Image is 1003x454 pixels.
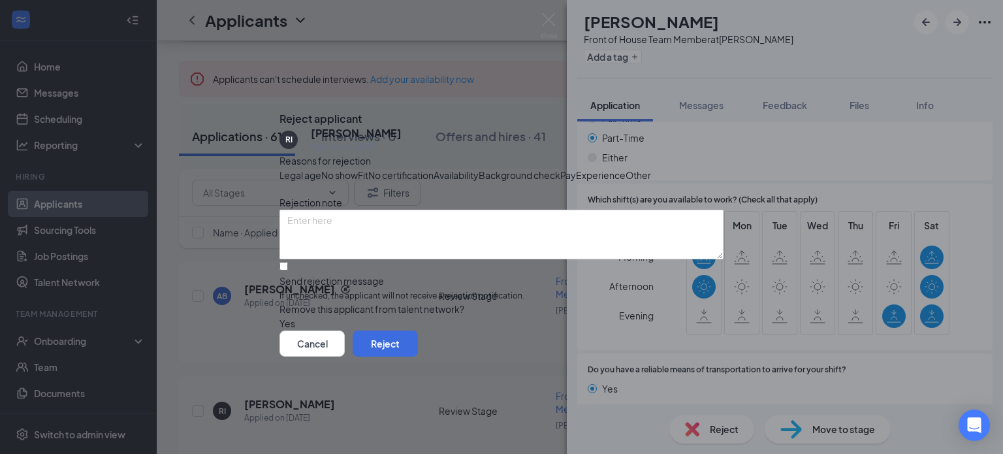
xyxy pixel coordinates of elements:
span: Legal age [279,168,321,182]
span: Other [626,168,651,182]
div: Applied on [DATE] [311,140,402,154]
span: Yes [279,316,295,331]
span: If unchecked, the applicant will not receive a rejection notification. [279,290,724,302]
span: Rejection note [279,197,342,208]
h3: Reject applicant [279,112,362,126]
h5: [PERSON_NAME] [311,126,402,140]
span: No show [321,168,358,182]
span: Reasons for rejection [279,155,371,167]
div: Send rejection message [279,274,724,287]
button: Cancel [279,331,345,357]
input: Send rejection messageIf unchecked, the applicant will not receive a rejection notification. [279,262,288,270]
span: Pay [560,168,576,182]
span: No certification [368,168,434,182]
button: Reject [353,331,418,357]
span: Remove this applicant from talent network? [279,303,464,315]
div: RI [285,134,293,145]
span: Background check [479,168,560,182]
div: Open Intercom Messenger [959,410,990,441]
span: Experience [576,168,626,182]
span: Fit [358,168,368,182]
span: Availability [434,168,479,182]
